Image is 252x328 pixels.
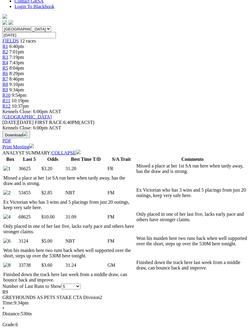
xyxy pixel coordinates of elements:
td: 31.24 [65,260,107,271]
span: $10.00 [41,214,55,219]
a: R7 [2,76,8,81]
td: Ex Victorian who has 3 wins and 5 placings from just 20 outings, keep very safe here. [3,199,135,211]
a: R4 [2,60,8,65]
img: printer.svg [29,144,34,148]
td: 68625 [18,211,40,223]
a: FIELDS [2,38,19,43]
a: [GEOGRAPHIC_DATA] [2,114,52,119]
span: R8 [2,82,8,87]
img: twitter.svg [8,20,13,25]
div: 530m [2,311,250,317]
span: $3.20 [41,166,52,171]
span: [DATE] [2,120,34,125]
a: R10 [2,93,11,98]
td: Finished down the track here last week from a middle draw, can bounce back and improve. [3,272,135,283]
td: 53455 [18,187,40,199]
span: Grade: [2,322,16,327]
a: Login To Blackbook [15,4,54,9]
span: $3.60 [41,263,52,268]
img: 2 [3,190,11,196]
span: 7:43pm [9,60,24,65]
a: R3 [2,55,8,60]
a: R11 [2,98,10,103]
span: Distance: [2,311,21,316]
span: 6:40PM(ACST) [35,120,95,125]
span: $2.85 [41,190,52,195]
div: Download [2,138,250,144]
img: 8 [3,263,11,268]
div: 9:34pm [2,300,250,306]
span: 9:10pm [9,82,24,87]
span: • [2,306,4,311]
span: 9:34pm [9,87,24,92]
td: Won his maiden here two runs back when well supported over the short, steps up over the 530M here... [136,235,249,247]
td: FM [107,187,136,199]
div: 6 [2,322,250,327]
span: 8:29pm [9,71,24,76]
td: Only placed in one of her last five, lacks early pace and others have stronger claims. [136,211,249,223]
img: logo-grsa-white.png [2,14,7,19]
span: COLLAPSE [51,150,76,155]
td: NBT [65,235,107,247]
button: Download [2,131,30,138]
td: GM [107,260,136,271]
div: ANALYST SUMMARY [2,150,250,156]
img: download.svg [23,132,27,136]
a: R1 [2,44,8,49]
th: Last 5 [18,156,40,162]
td: Missed a place at her 1st SA run here when tardy away, has the draw and is strong. [136,163,249,174]
th: S/A Trait [107,156,136,162]
span: 10:37pm [12,103,29,109]
th: Best Time T/D [65,156,107,162]
span: 8:04pm [9,65,24,71]
a: Print Meeting [2,144,34,149]
a: R12 [2,103,11,109]
span: R9 [2,87,8,92]
a: R2 [2,49,8,54]
td: FM [107,211,136,223]
img: 1 [3,166,11,171]
td: 3124 [18,235,40,247]
td: NBT [65,187,107,199]
td: Won his maiden here two runs back when well supported over the short, steps up over the 530M here... [3,247,135,259]
img: 4 [3,214,11,220]
td: Only placed in one of her last five, lacks early pace and others have stronger claims. [3,223,135,235]
span: 6:40pm [9,44,24,49]
div: GREYHOUNDS AS PETS STAKE CTA Division2 [2,295,250,300]
td: Finished down the track here last week from a middle draw, can bounce back and improve. [136,260,249,271]
span: 8:46pm [9,76,24,81]
td: 31.09 [65,211,107,223]
span: 9:54pm [12,93,27,98]
td: Ex Victorian who has 3 wins and 5 placings from just 20 outings, keep very safe here. [136,187,249,199]
td: Missed a place at her 1st SA run here when tardy away, has the draw and is strong. [3,175,135,186]
th: Odds [41,156,65,162]
input: Select date [2,32,56,38]
td: 31.20 [65,163,107,174]
img: 6 [3,238,11,244]
span: 7:19pm [9,55,24,60]
td: FM [107,235,136,247]
th: Comments [136,156,249,162]
td: 33738 [18,260,40,271]
a: PDF [2,138,11,143]
a: R5 [2,65,8,71]
span: $5.00 [41,238,52,244]
img: facebook.svg [2,20,7,25]
td: 36625 [18,163,40,174]
span: [DATE] [2,120,18,125]
span: 10:19pm [11,98,29,103]
div: Number of Last Runs to Show [2,284,250,289]
span: FIRST RACE: [35,120,63,125]
th: Box [3,156,18,162]
span: 12 races [20,38,36,43]
a: R6 [2,71,8,76]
